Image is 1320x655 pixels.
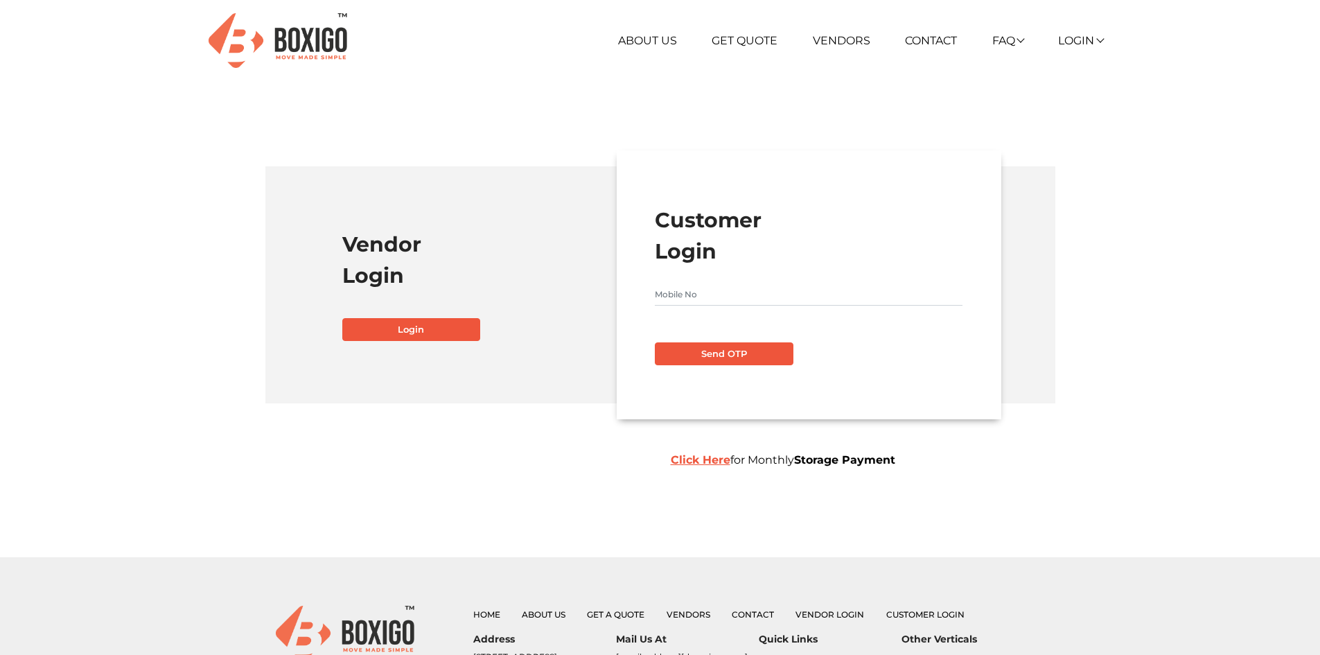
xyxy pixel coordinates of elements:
a: Get Quote [712,34,777,47]
a: Contact [905,34,957,47]
button: Send OTP [655,342,793,366]
h1: Vendor Login [342,229,650,291]
a: Vendors [813,34,870,47]
a: Login [1058,34,1102,47]
h6: Quick Links [759,634,901,645]
img: Boxigo [209,13,347,68]
a: Vendor Login [795,609,864,620]
a: Contact [732,609,774,620]
a: Vendors [667,609,710,620]
input: Mobile No [655,283,962,306]
h6: Address [473,634,616,645]
b: Storage Payment [794,453,895,466]
div: for Monthly [660,452,1055,469]
a: Click Here [671,453,730,466]
a: Get a Quote [587,609,644,620]
a: About Us [618,34,677,47]
h6: Other Verticals [901,634,1044,645]
a: Home [473,609,500,620]
h1: Customer Login [655,204,962,267]
a: Login [342,318,481,342]
a: About Us [522,609,565,620]
a: FAQ [992,34,1023,47]
a: Customer Login [886,609,965,620]
h6: Mail Us At [616,634,759,645]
